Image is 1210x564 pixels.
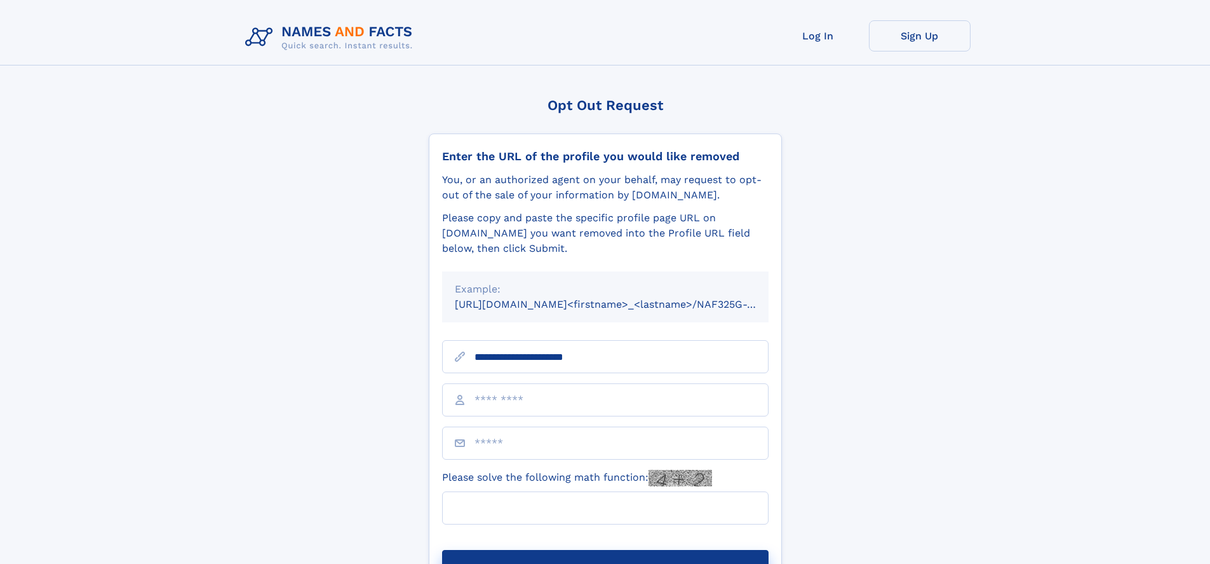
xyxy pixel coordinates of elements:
div: Example: [455,282,756,297]
a: Log In [767,20,869,52]
div: You, or an authorized agent on your behalf, may request to opt-out of the sale of your informatio... [442,172,769,203]
div: Please copy and paste the specific profile page URL on [DOMAIN_NAME] you want removed into the Pr... [442,210,769,256]
img: Logo Names and Facts [240,20,423,55]
label: Please solve the following math function: [442,470,712,486]
a: Sign Up [869,20,971,52]
small: [URL][DOMAIN_NAME]<firstname>_<lastname>/NAF325G-xxxxxxxx [455,298,793,310]
div: Enter the URL of the profile you would like removed [442,149,769,163]
div: Opt Out Request [429,97,782,113]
